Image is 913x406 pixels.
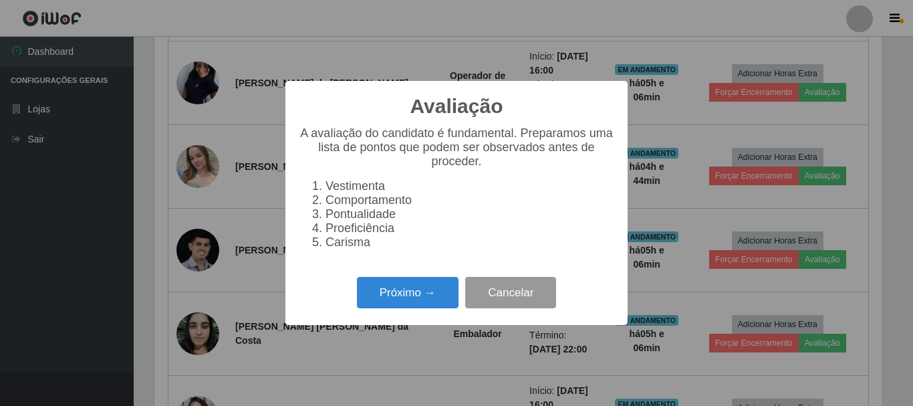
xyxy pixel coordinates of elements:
[325,221,614,235] li: Proeficiência
[299,126,614,169] p: A avaliação do candidato é fundamental. Preparamos uma lista de pontos que podem ser observados a...
[410,94,503,118] h2: Avaliação
[357,277,459,308] button: Próximo →
[325,193,614,207] li: Comportamento
[325,207,614,221] li: Pontualidade
[465,277,556,308] button: Cancelar
[325,235,614,249] li: Carisma
[325,179,614,193] li: Vestimenta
